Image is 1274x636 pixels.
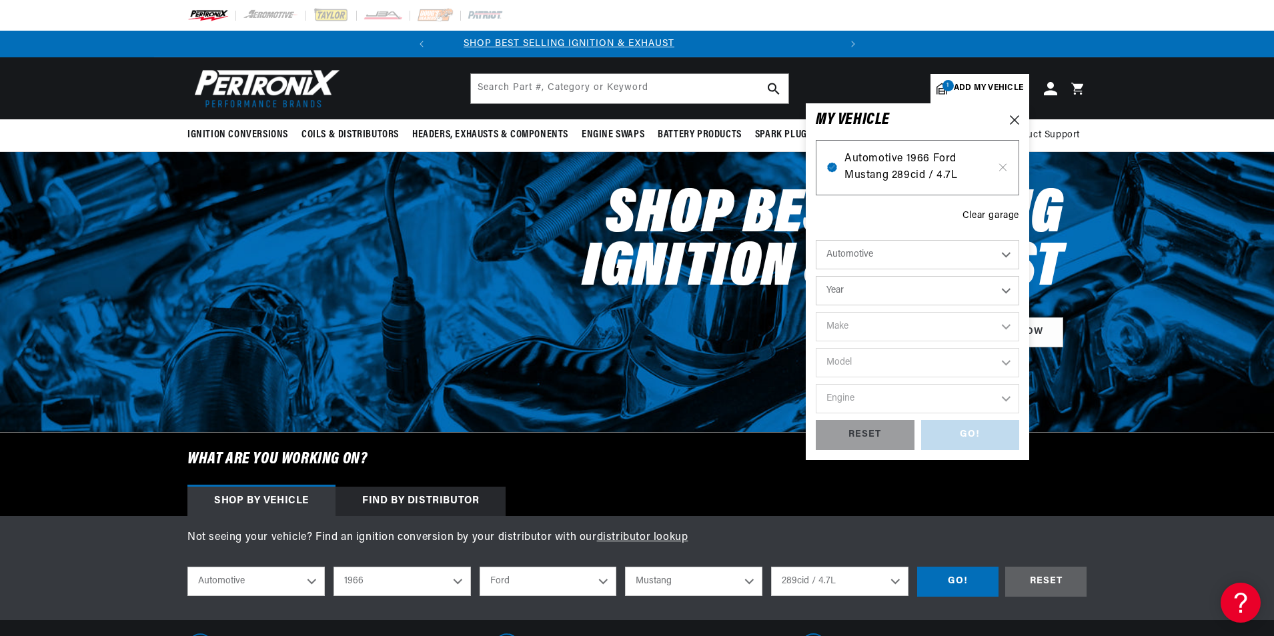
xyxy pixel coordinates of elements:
[1006,119,1087,151] summary: Product Support
[930,74,1029,103] a: 1Add my vehicle
[187,65,341,111] img: Pertronix
[406,119,575,151] summary: Headers, Exhausts & Components
[755,128,836,142] span: Spark Plug Wires
[772,37,1177,51] div: 2 of 2
[954,82,1023,95] span: Add my vehicle
[748,119,843,151] summary: Spark Plug Wires
[816,240,1019,269] select: Ride Type
[844,151,991,185] span: Automotive 1966 Ford Mustang 289cid / 4.7L
[1006,128,1080,143] span: Product Support
[471,74,788,103] input: Search Part #, Category or Keyword
[816,348,1019,377] select: Model
[187,128,288,142] span: Ignition Conversions
[772,37,1177,51] div: Announcement
[187,529,1087,547] p: Not seeing your vehicle? Find an ignition conversion by your distributor with our
[816,276,1019,305] select: Year
[658,128,742,142] span: Battery Products
[1005,567,1087,597] div: RESET
[408,31,435,57] button: Translation missing: en.sections.announcements.previous_announcement
[464,39,674,49] a: SHOP BEST SELLING IGNITION & EXHAUST
[334,567,471,596] select: Year
[625,567,762,596] select: Model
[187,567,325,596] select: Ride Type
[295,119,406,151] summary: Coils & Distributors
[963,209,1019,223] div: Clear garage
[816,113,890,127] h6: MY VEHICLE
[187,119,295,151] summary: Ignition Conversions
[154,31,1120,57] slideshow-component: Translation missing: en.sections.announcements.announcement_bar
[597,532,688,543] a: distributor lookup
[480,567,617,596] select: Make
[759,74,788,103] button: search button
[771,567,908,596] select: Engine
[651,119,748,151] summary: Battery Products
[154,433,1120,486] h6: What are you working on?
[816,312,1019,341] select: Make
[816,420,914,450] div: RESET
[336,487,506,516] div: Find by Distributor
[582,128,644,142] span: Engine Swaps
[301,128,399,142] span: Coils & Distributors
[493,189,1063,296] h2: Shop Best Selling Ignition & Exhaust
[840,31,866,57] button: Translation missing: en.sections.announcements.next_announcement
[367,37,772,51] div: Announcement
[187,487,336,516] div: Shop by vehicle
[412,128,568,142] span: Headers, Exhausts & Components
[367,37,772,51] div: 1 of 2
[575,119,651,151] summary: Engine Swaps
[816,384,1019,413] select: Engine
[942,80,954,91] span: 1
[917,567,999,597] div: GO!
